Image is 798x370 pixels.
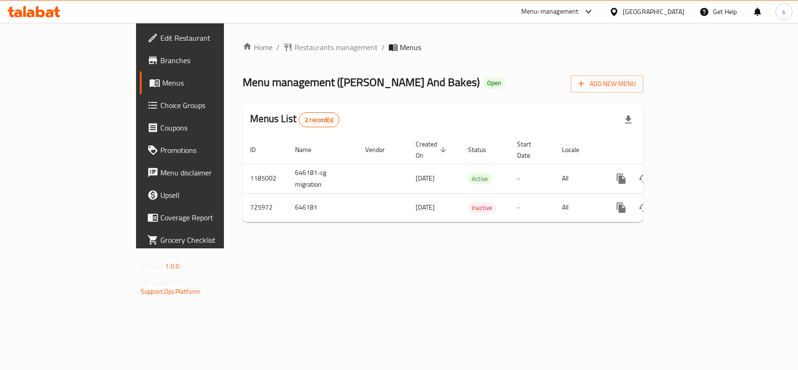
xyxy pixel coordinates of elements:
a: Support.OpsPlatform [141,285,200,297]
span: Coupons [160,122,262,133]
li: / [381,42,385,53]
a: Choice Groups [140,94,269,116]
a: Branches [140,49,269,72]
button: more [610,167,633,190]
div: [GEOGRAPHIC_DATA] [623,7,684,17]
a: Coverage Report [140,206,269,229]
button: Add New Menu [571,75,643,93]
button: more [610,196,633,219]
a: Coupons [140,116,269,139]
a: Restaurants management [283,42,378,53]
td: 646181-cg migration [288,164,358,193]
span: Branches [160,55,262,66]
span: Status [468,144,498,155]
a: Promotions [140,139,269,161]
span: Start Date [517,138,543,161]
span: Get support on: [141,276,184,288]
div: Export file [617,109,640,131]
a: Grocery Checklist [140,229,269,251]
h2: Menus List [250,112,339,127]
span: Coverage Report [160,212,262,223]
span: Created On [416,138,449,161]
td: - [510,164,554,193]
span: 2 record(s) [299,116,339,124]
div: Open [483,78,505,89]
span: Inactive [468,203,496,213]
td: 646181 [288,193,358,222]
div: Menu-management [521,6,579,17]
span: Upsell [160,189,262,201]
span: Active [468,174,492,184]
button: Change Status [633,167,655,190]
span: Add New Menu [578,78,636,90]
span: [DATE] [416,172,435,184]
th: Actions [603,136,707,164]
span: Menu management ( [PERSON_NAME] And Bakes ) [243,72,480,93]
span: Menu disclaimer [160,167,262,178]
button: Change Status [633,196,655,219]
a: Upsell [140,184,269,206]
span: s [782,7,785,17]
a: Menu disclaimer [140,161,269,184]
span: Name [295,144,324,155]
span: Grocery Checklist [160,234,262,246]
span: Promotions [160,145,262,156]
table: enhanced table [243,136,707,222]
a: Menus [140,72,269,94]
td: - [510,193,554,222]
span: Vendor [365,144,397,155]
span: Version: [141,260,164,272]
span: Menus [400,42,421,53]
span: ID [250,144,268,155]
span: Menus [162,77,262,88]
a: Edit Restaurant [140,27,269,49]
span: 1.0.0 [165,260,180,272]
span: Choice Groups [160,100,262,111]
li: / [276,42,280,53]
span: Open [483,79,505,87]
td: All [554,193,603,222]
div: Total records count [299,112,339,127]
span: Edit Restaurant [160,32,262,44]
span: [DATE] [416,201,435,213]
span: Restaurants management [295,42,378,53]
span: Locale [562,144,591,155]
td: All [554,164,603,193]
nav: breadcrumb [243,42,643,53]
